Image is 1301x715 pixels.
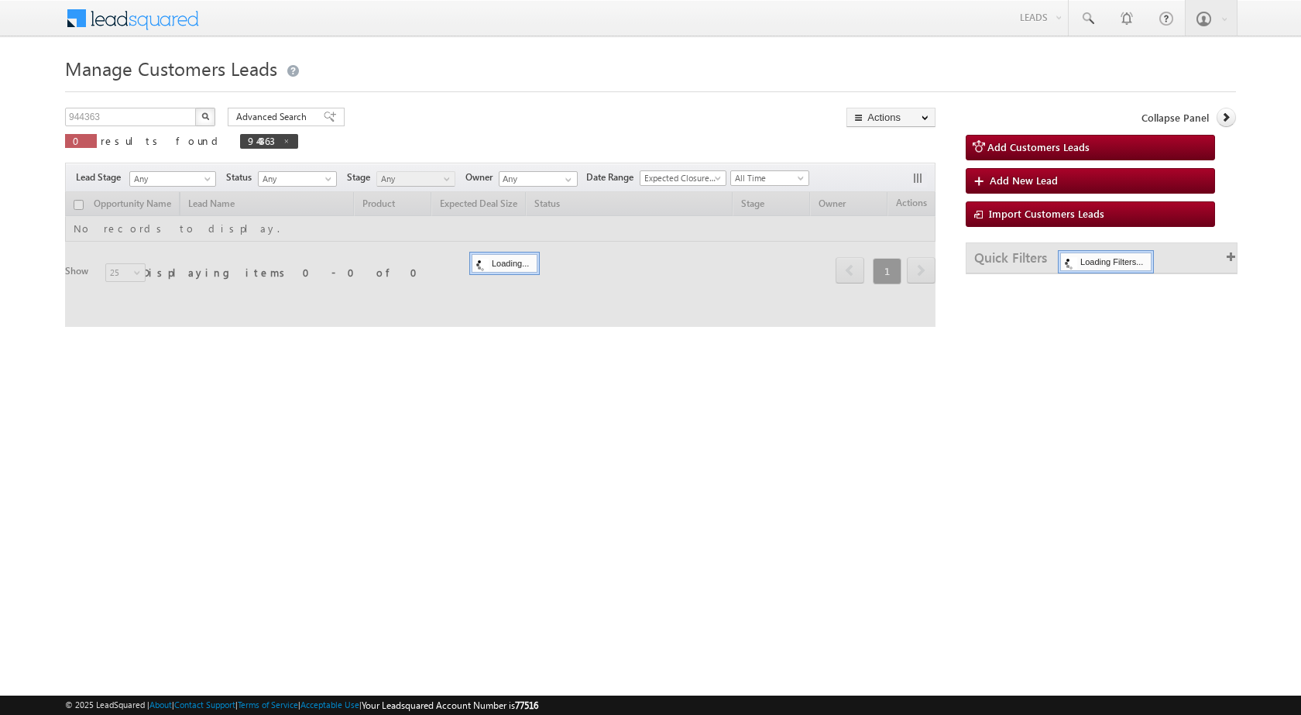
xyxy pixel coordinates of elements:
[73,134,89,147] span: 0
[226,170,258,184] span: Status
[65,56,277,81] span: Manage Customers Leads
[238,700,298,710] a: Terms of Service
[76,170,127,184] span: Lead Stage
[472,254,537,273] div: Loading...
[586,170,640,184] span: Date Range
[730,170,809,186] a: All Time
[990,174,1058,187] span: Add New Lead
[515,700,538,711] span: 77516
[362,700,538,711] span: Your Leadsquared Account Number is
[1141,111,1209,125] span: Collapse Panel
[989,207,1104,220] span: Import Customers Leads
[347,170,376,184] span: Stage
[376,171,455,187] a: Any
[258,171,337,187] a: Any
[248,134,275,147] span: 944363
[731,171,805,185] span: All Time
[201,112,209,120] img: Search
[557,172,576,187] a: Show All Items
[129,171,216,187] a: Any
[1060,253,1152,271] div: Loading Filters...
[846,108,935,127] button: Actions
[300,700,359,710] a: Acceptable Use
[465,170,499,184] span: Owner
[130,172,211,186] span: Any
[377,172,451,186] span: Any
[499,171,578,187] input: Type to Search
[987,140,1090,153] span: Add Customers Leads
[236,110,311,124] span: Advanced Search
[259,172,332,186] span: Any
[174,700,235,710] a: Contact Support
[149,700,172,710] a: About
[640,170,726,186] a: Expected Closure Date
[101,134,224,147] span: results found
[640,171,721,185] span: Expected Closure Date
[65,698,538,713] span: © 2025 LeadSquared | | | | |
